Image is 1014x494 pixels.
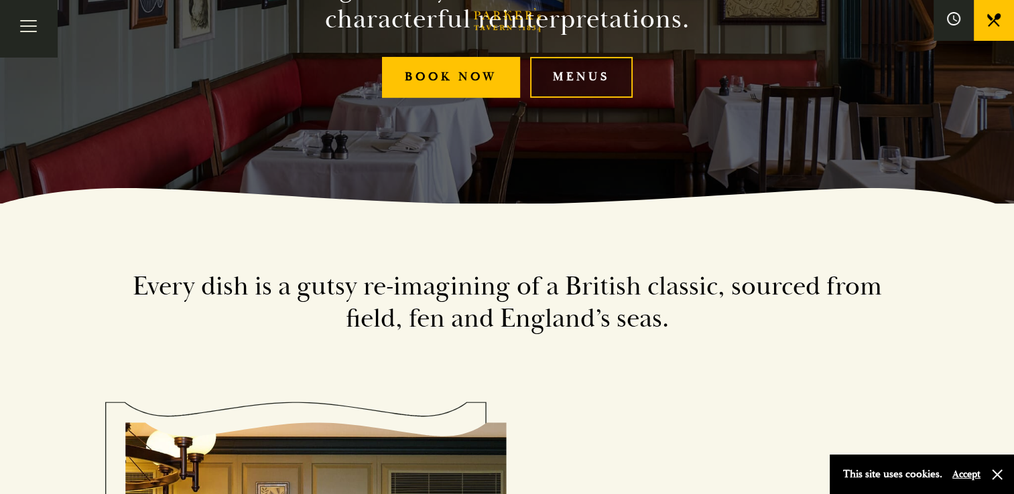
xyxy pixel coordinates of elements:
button: Close and accept [991,468,1004,481]
button: Accept [952,468,980,481]
p: This site uses cookies. [843,465,942,484]
h2: Every dish is a gutsy re-imagining of a British classic, sourced from field, fen and England’s seas. [125,270,889,335]
a: Book Now [382,57,520,98]
a: Menus [530,57,633,98]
